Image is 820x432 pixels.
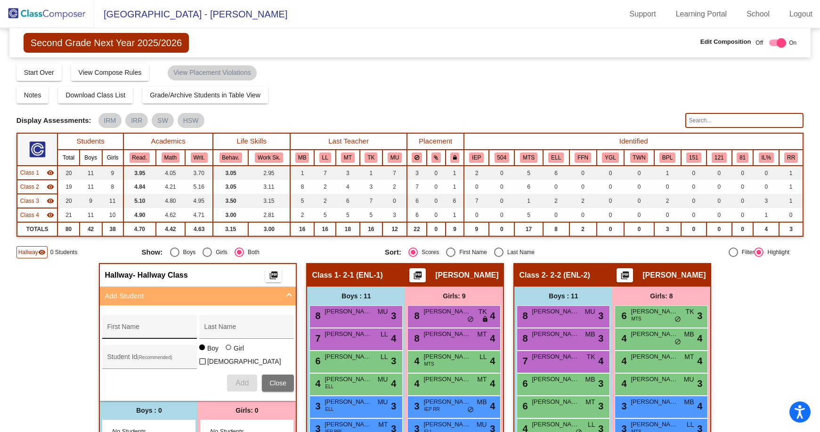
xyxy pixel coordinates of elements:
div: First Name [455,248,487,256]
button: 504 [495,152,510,163]
button: Writ. [191,152,208,163]
button: ELL [548,152,564,163]
mat-chip: SW [152,113,174,128]
td: 4.70 [123,222,156,236]
mat-chip: View Placement Violations [168,65,256,80]
td: 0 [706,194,732,208]
div: Add Student [100,305,296,401]
td: 0 [543,180,569,194]
td: 3.05 [213,180,248,194]
span: Class 3 [20,197,39,205]
div: Boys [179,248,196,256]
th: Keep with students [427,150,446,166]
th: Melissa Tuorto-Jordan [336,150,360,166]
td: 6 [336,194,360,208]
td: 5.16 [185,180,213,194]
td: 3.00 [248,222,290,236]
span: Edit Composition [700,37,751,47]
button: 151 [686,152,701,163]
td: 18 [336,222,360,236]
td: 0 [569,180,597,194]
button: RR [784,152,798,163]
td: 19 [57,180,79,194]
td: 3 [753,194,779,208]
button: Download Class List [58,87,133,104]
td: 3.50 [213,194,248,208]
span: Class 2 [20,183,39,191]
td: 6 [543,166,569,180]
td: 0 [753,180,779,194]
button: MU [388,152,402,163]
span: MTS [631,315,641,322]
td: 0 [681,194,706,208]
td: 9 [446,222,464,236]
td: 0 [706,222,732,236]
span: Display Assessments: [16,116,91,125]
td: 0 [732,194,754,208]
td: 3.70 [185,166,213,180]
td: 4.42 [156,222,185,236]
td: 0 [753,166,779,180]
td: 9 [102,166,123,180]
div: Last Name [503,248,535,256]
th: Twins [624,150,654,166]
td: 1 [654,166,681,180]
td: 4.62 [156,208,185,222]
td: 4.90 [123,208,156,222]
td: 38 [102,222,123,236]
button: Notes [16,87,49,104]
td: 7 [464,194,489,208]
td: 0 [706,180,732,194]
th: Referred to MTSS [514,150,543,166]
button: Print Students Details [409,268,426,282]
td: 6 [407,194,427,208]
th: Michele Umbreit [382,150,407,166]
td: 1 [360,166,382,180]
th: Girls [102,150,123,166]
input: Search... [685,113,804,128]
span: Notes [24,91,41,99]
button: FFN [575,152,591,163]
button: BPL [659,152,675,163]
th: Total [57,150,79,166]
td: 4 [336,180,360,194]
div: Boys : 11 [514,287,612,305]
td: 7 [407,180,427,194]
td: 2 [569,194,597,208]
td: 0 [427,166,446,180]
button: YGL [602,152,619,163]
td: 12 [382,222,407,236]
td: 0 [732,208,754,222]
mat-chip: HSW [178,113,204,128]
td: 10 [102,208,123,222]
mat-icon: picture_as_pdf [619,271,631,284]
td: 8 [543,222,569,236]
td: 0 [382,194,407,208]
td: 20 [57,194,79,208]
td: 80 [57,222,79,236]
td: 1 [446,180,464,194]
mat-icon: visibility [47,197,54,205]
th: iReady Low Normed Percentile (<20%) [753,150,779,166]
td: 4.80 [156,194,185,208]
td: 7 [382,166,407,180]
td: 4.05 [156,166,185,180]
td: 3.00 [213,208,248,222]
td: Brielle Colello - 2-1 (ENL-1) [17,166,58,180]
div: Girls: 8 [612,287,710,305]
td: 0 [597,166,625,180]
td: 17 [514,222,543,236]
th: Individualized Education Plan [464,150,489,166]
td: 6 [446,194,464,208]
td: 0 [654,208,681,222]
td: 0 [732,222,754,236]
td: 16 [290,222,314,236]
td: 1 [779,166,803,180]
span: Off [755,39,763,47]
td: 42 [80,222,102,236]
a: Learning Portal [668,7,735,22]
th: Keep with teacher [446,150,464,166]
span: 8 [313,311,320,321]
th: Melissa Bobal [290,150,314,166]
span: Hallway [18,248,38,256]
